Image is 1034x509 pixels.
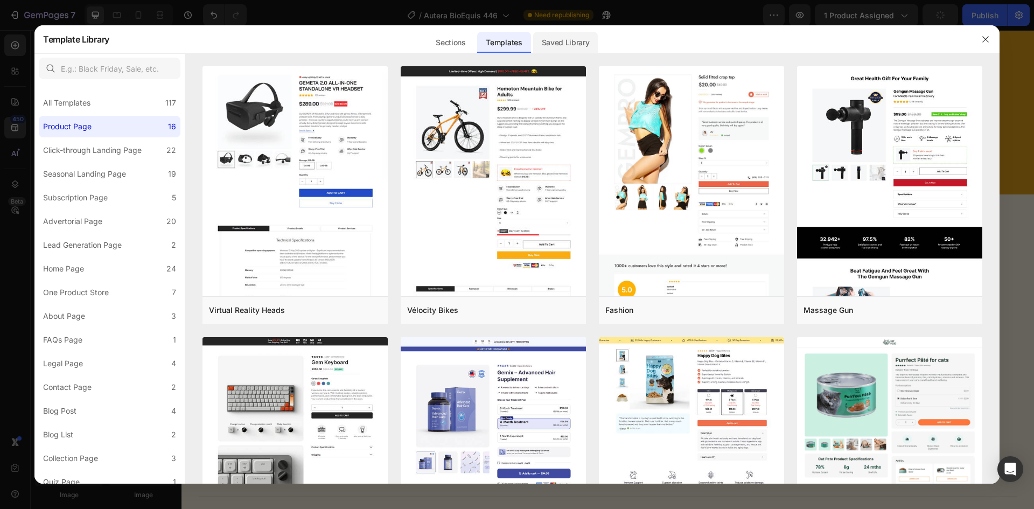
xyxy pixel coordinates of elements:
[434,357,456,373] a: FAQs
[43,452,98,465] div: Collection Page
[171,310,176,323] div: 3
[434,373,494,388] a: Contactez-nous
[43,191,108,204] div: Subscription Page
[477,32,530,53] div: Templates
[597,372,740,387] p: DTC Frontier Partners Limited
[166,262,176,275] div: 24
[273,373,354,388] a: Politique d’expédition
[172,286,176,299] div: 7
[111,190,742,215] h2: Abonnez-vous dès maintenant
[165,96,176,109] div: 117
[43,239,122,252] div: Lead Generation Page
[521,266,561,281] div: S’abonner
[111,313,214,347] img: gempages_568241621464777809-c08d36c4-95d2-4407-9bb2-ba8a399b5d5c.png
[43,96,90,109] div: All Templates
[43,25,109,53] h2: Template Library
[273,341,353,357] a: Conditions générales
[273,419,337,435] a: Mentions légales
[427,32,474,53] div: Sections
[605,304,633,317] div: Fashion
[43,381,92,394] div: Contact Page
[434,341,501,357] a: À propos de nous
[43,310,85,323] div: About Page
[43,428,73,441] div: Blog List
[113,353,242,399] p: Des solutions innovantes de bien-être conçues pour sublimer votre routine quotidienne.
[43,333,82,346] div: FAQs Page
[43,168,126,180] div: Seasonal Landing Page
[171,357,176,370] div: 4
[172,191,176,204] div: 5
[168,120,176,133] div: 16
[168,168,176,180] div: 19
[171,239,176,252] div: 2
[113,225,740,241] p: Rejoignez-nous et soyez les premiers à recevoir des conseils exclusifs de bien-être, des offres s...
[43,262,84,275] div: Home Page
[597,407,740,423] p: [PHONE_NUMBER]
[43,120,92,133] div: Product Page
[39,58,180,79] input: E.g.: Black Friday, Sale, etc.
[166,215,176,228] div: 20
[166,144,176,157] div: 22
[209,304,285,317] div: Virtual Reality Heads
[173,476,176,489] div: 1
[274,315,348,327] strong: Mentions légales
[273,388,333,404] a: Annul. & Remb.
[43,286,109,299] div: One Product Store
[273,357,373,373] a: Politique de confidentialité
[43,144,142,157] div: Click-through Landing Page
[533,32,598,53] div: Saved Library
[273,404,383,420] a: Politique relative aux cookies
[273,259,504,288] input: E-Mail
[651,227,676,238] strong: Autera
[43,357,83,370] div: Legal Page
[171,381,176,394] div: 2
[597,315,675,327] strong: Restez en contact
[173,333,176,346] div: 1
[43,405,76,417] div: Blog Post
[597,424,740,440] p: identifiant de l’entreprise : 16420931
[997,456,1023,482] div: Open Intercom Messenger
[597,389,740,405] p: [STREET_ADDRESS]
[597,338,740,369] p: [EMAIL_ADDRESS][DOMAIN_NAME]
[434,388,513,404] a: Suivre la commande
[503,259,580,288] button: S’abonner
[171,452,176,465] div: 3
[804,304,853,317] div: Massage Gun
[407,304,458,317] div: Vélocity Bikes
[435,315,456,327] strong: Aide
[43,476,80,489] div: Quiz Page
[171,428,176,441] div: 2
[43,215,102,228] div: Advertorial Page
[171,405,176,417] div: 4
